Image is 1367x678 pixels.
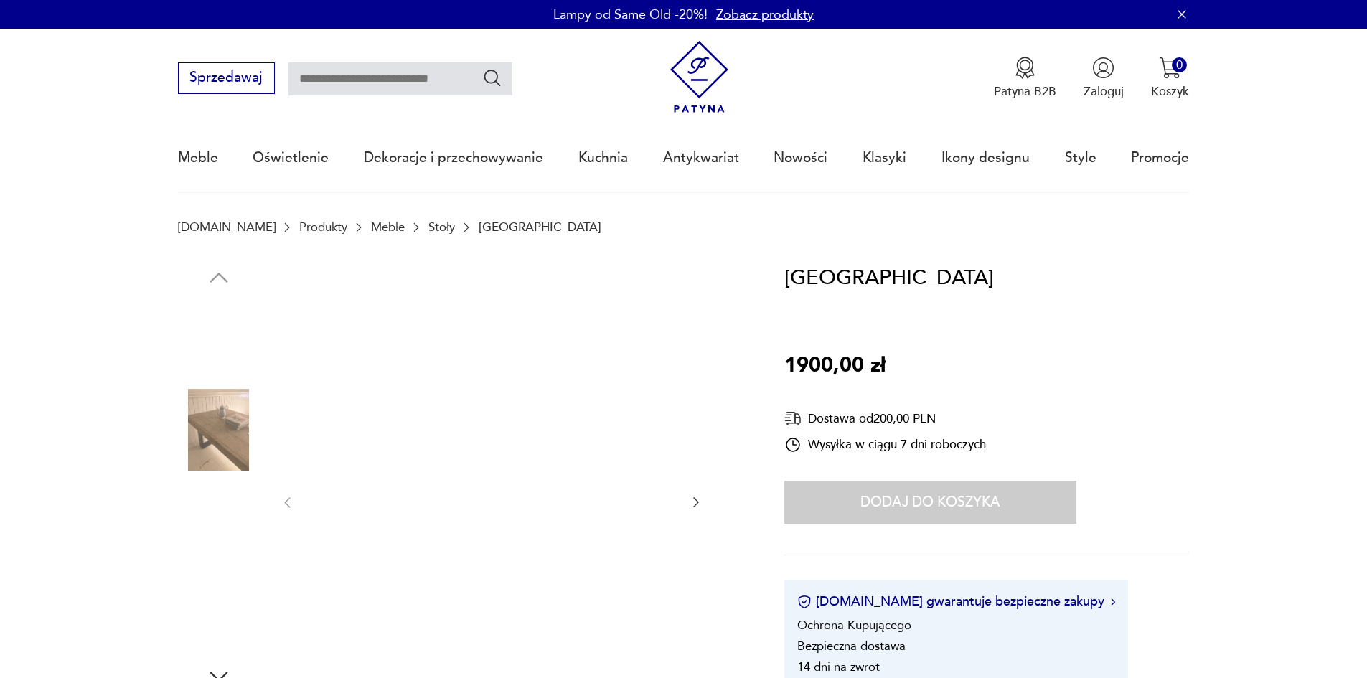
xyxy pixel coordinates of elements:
a: Zobacz produkty [716,6,814,24]
a: Meble [178,125,218,191]
img: Ikona koszyka [1159,57,1181,79]
a: Dekoracje i przechowywanie [364,125,543,191]
img: Zdjęcie produktu Stary stół industrialny [178,572,260,654]
p: [GEOGRAPHIC_DATA] [479,220,601,234]
p: Koszyk [1151,83,1189,100]
a: Meble [371,220,405,234]
a: Oświetlenie [253,125,329,191]
p: Lampy od Same Old -20%! [553,6,708,24]
button: Sprzedawaj [178,62,275,94]
img: Zdjęcie produktu Stary stół industrialny [178,389,260,471]
img: Ikona dostawy [784,410,802,428]
a: Nowości [774,125,827,191]
a: Sprzedawaj [178,73,275,85]
img: Ikona medalu [1014,57,1036,79]
a: Produkty [299,220,347,234]
img: Ikonka użytkownika [1092,57,1114,79]
a: Antykwariat [663,125,739,191]
img: Patyna - sklep z meblami i dekoracjami vintage [663,41,736,113]
div: Wysyłka w ciągu 7 dni roboczych [784,436,986,453]
div: Dostawa od 200,00 PLN [784,410,986,428]
button: Szukaj [482,67,503,88]
a: Stoły [428,220,455,234]
button: [DOMAIN_NAME] gwarantuje bezpieczne zakupy [797,593,1115,611]
img: Ikona strzałki w prawo [1111,598,1115,606]
p: 1900,00 zł [784,349,886,382]
img: Zdjęcie produktu Stary stół industrialny [178,298,260,380]
a: Kuchnia [578,125,628,191]
p: Patyna B2B [994,83,1056,100]
li: Bezpieczna dostawa [797,638,906,654]
button: Patyna B2B [994,57,1056,100]
h1: [GEOGRAPHIC_DATA] [784,262,994,295]
a: Promocje [1131,125,1189,191]
img: Ikona certyfikatu [797,595,812,609]
a: Ikony designu [941,125,1030,191]
a: Klasyki [863,125,906,191]
div: 0 [1172,57,1187,72]
button: Zaloguj [1084,57,1124,100]
a: [DOMAIN_NAME] [178,220,276,234]
img: Zdjęcie produktu Stary stół industrialny [178,481,260,562]
a: Style [1065,125,1096,191]
a: Ikona medaluPatyna B2B [994,57,1056,100]
p: Zaloguj [1084,83,1124,100]
button: 0Koszyk [1151,57,1189,100]
li: Ochrona Kupującego [797,617,911,634]
li: 14 dni na zwrot [797,659,880,675]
